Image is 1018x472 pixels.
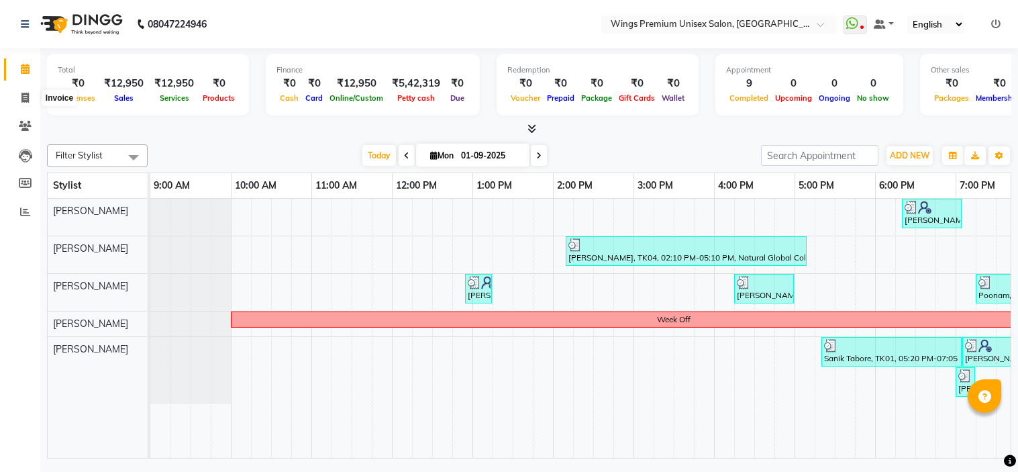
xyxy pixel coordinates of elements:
a: 5:00 PM [795,176,837,195]
button: ADD NEW [886,146,933,165]
span: [PERSON_NAME] [53,343,128,355]
div: 0 [772,76,815,91]
span: Petty cash [394,93,438,103]
div: Finance [276,64,469,76]
div: ₹12,950 [149,76,199,91]
a: 10:00 AM [232,176,280,195]
iframe: chat widget [962,418,1005,459]
div: Redemption [507,64,688,76]
span: Due [447,93,468,103]
span: Today [362,145,396,166]
div: ₹0 [615,76,658,91]
div: ₹0 [578,76,615,91]
div: Total [58,64,238,76]
div: ₹0 [507,76,544,91]
span: Completed [726,93,772,103]
img: logo [34,5,126,43]
span: Wallet [658,93,688,103]
div: Invoice [42,90,77,106]
div: ₹12,950 [99,76,149,91]
div: ₹0 [446,76,469,91]
span: Prepaid [544,93,578,103]
span: ADD NEW [890,150,929,160]
div: [PERSON_NAME], TK06, 07:00 PM-07:15 PM, Eyebrow - THREADING [957,369,974,395]
span: [PERSON_NAME] [53,280,128,292]
div: 9 [726,76,772,91]
a: 6:00 PM [876,176,918,195]
span: Package [578,93,615,103]
span: No show [854,93,893,103]
span: Stylist [53,179,81,191]
div: ₹0 [544,76,578,91]
span: Products [199,93,238,103]
div: ₹0 [302,76,326,91]
div: Sanik Tabore, TK01, 05:20 PM-07:05 PM, Caline Therapy [DEMOGRAPHIC_DATA] (Get Free Caline Serum) ... [823,339,960,365]
div: Week Off [657,314,691,326]
span: Online/Custom [326,93,387,103]
a: 3:00 PM [634,176,676,195]
a: 1:00 PM [473,176,515,195]
span: Voucher [507,93,544,103]
span: Card [302,93,326,103]
span: Gift Cards [615,93,658,103]
span: [PERSON_NAME] [53,242,128,254]
span: Sales [111,93,137,103]
div: [PERSON_NAME], TK03, 04:15 PM-05:00 PM, Hair Cut - [DEMOGRAPHIC_DATA] (Wash & Styling) - Hair Sty... [735,276,793,301]
input: 2025-09-01 [457,146,524,166]
span: Cash [276,93,302,103]
div: Appointment [726,64,893,76]
div: ₹0 [931,76,972,91]
div: 0 [854,76,893,91]
div: ₹12,950 [326,76,387,91]
div: Poonam, TK07, 07:15 PM-07:45 PM, Wash & Blow Dry - Upto Mid Back - Hair Styling - 11 [977,276,1014,301]
span: Mon [427,150,457,160]
a: 2:00 PM [554,176,596,195]
div: ₹0 [658,76,688,91]
span: [PERSON_NAME] [53,318,128,330]
div: [PERSON_NAME], TK04, 02:10 PM-05:10 PM, Natural Global Color - Upto Mid Back - Hair Colors - 68,C... [567,238,805,264]
a: 4:00 PM [715,176,757,195]
div: 0 [815,76,854,91]
div: ₹0 [58,76,99,91]
span: Services [156,93,193,103]
b: 08047224946 [148,5,207,43]
a: 9:00 AM [150,176,193,195]
span: Ongoing [815,93,854,103]
span: Upcoming [772,93,815,103]
a: 12:00 PM [393,176,440,195]
div: [PERSON_NAME], TK05, 06:20 PM-07:05 PM, Rica Full Waxing Package (FA,[GEOGRAPHIC_DATA] & UA) [903,201,960,226]
a: 11:00 AM [312,176,360,195]
a: 7:00 PM [956,176,999,195]
span: Packages [931,93,972,103]
span: Filter Stylist [56,150,103,160]
div: ₹0 [199,76,238,91]
div: [PERSON_NAME], TK02, 12:55 PM-01:15 PM, Gel Polish Remove Hand [466,276,491,301]
div: ₹0 [276,76,302,91]
span: [PERSON_NAME] [53,205,128,217]
div: ₹5,42,319 [387,76,446,91]
input: Search Appointment [761,145,878,166]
